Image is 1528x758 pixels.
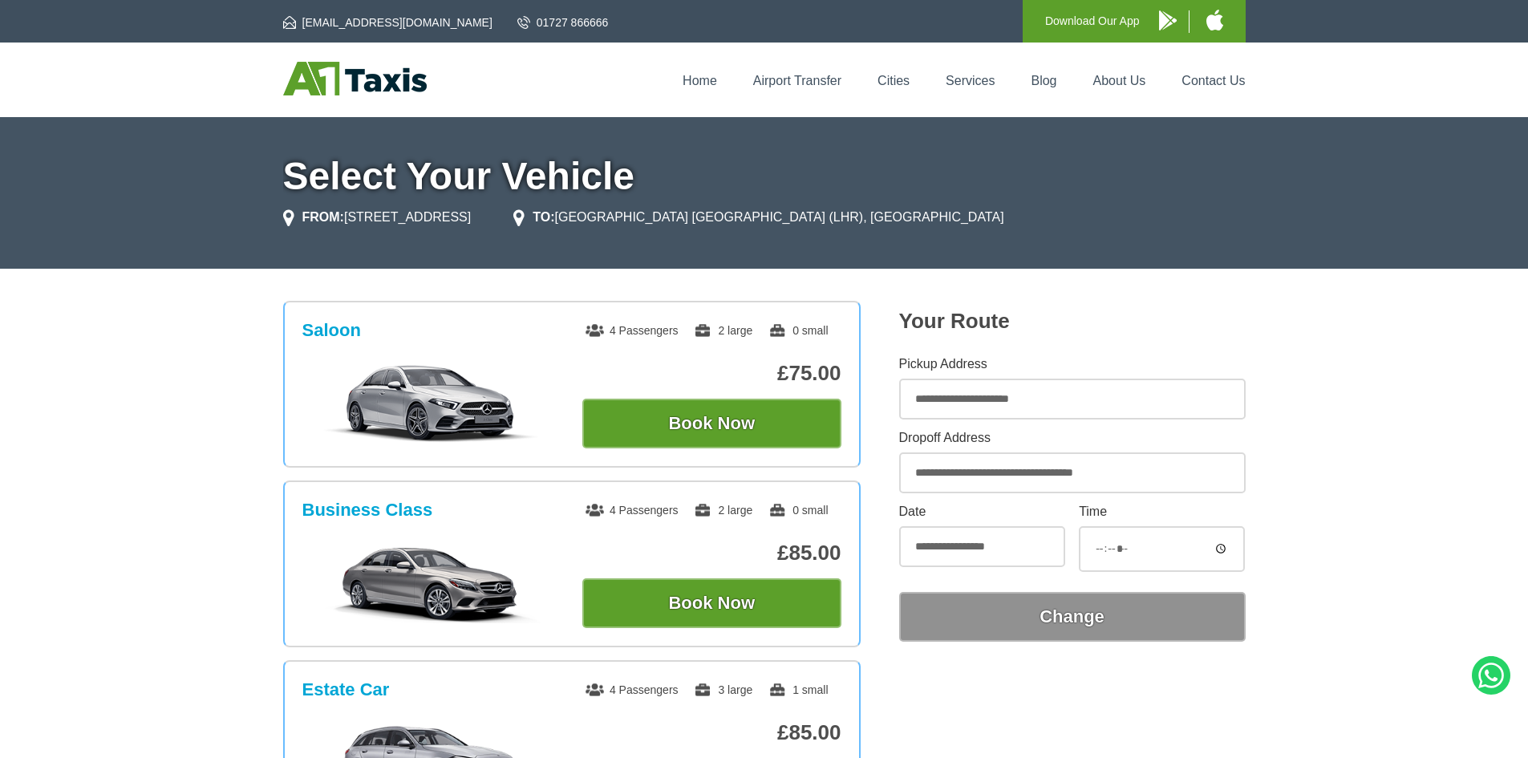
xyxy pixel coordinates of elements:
strong: FROM: [302,210,344,224]
h2: Your Route [899,309,1246,334]
p: £85.00 [582,541,841,565]
a: Airport Transfer [753,74,841,87]
h1: Select Your Vehicle [283,157,1246,196]
h3: Estate Car [302,679,390,700]
img: Saloon [310,363,552,444]
img: A1 Taxis iPhone App [1206,10,1223,30]
p: £75.00 [582,361,841,386]
a: About Us [1093,74,1146,87]
label: Pickup Address [899,358,1246,371]
button: Book Now [582,399,841,448]
a: Home [683,74,717,87]
h3: Business Class [302,500,433,521]
button: Book Now [582,578,841,628]
button: Change [899,592,1246,642]
span: 1 small [768,683,828,696]
label: Dropoff Address [899,432,1246,444]
li: [GEOGRAPHIC_DATA] [GEOGRAPHIC_DATA] (LHR), [GEOGRAPHIC_DATA] [513,208,1003,227]
p: Download Our App [1045,11,1140,31]
a: Contact Us [1181,74,1245,87]
h3: Saloon [302,320,361,341]
p: £85.00 [582,720,841,745]
span: 0 small [768,504,828,517]
label: Date [899,505,1065,518]
img: A1 Taxis St Albans LTD [283,62,427,95]
span: 4 Passengers [586,504,679,517]
strong: TO: [533,210,554,224]
span: 2 large [694,504,752,517]
span: 4 Passengers [586,683,679,696]
a: [EMAIL_ADDRESS][DOMAIN_NAME] [283,14,492,30]
a: 01727 866666 [517,14,609,30]
a: Services [946,74,995,87]
a: Blog [1031,74,1056,87]
span: 2 large [694,324,752,337]
img: A1 Taxis Android App [1159,10,1177,30]
li: [STREET_ADDRESS] [283,208,472,227]
span: 0 small [768,324,828,337]
img: Business Class [310,543,552,623]
a: Cities [877,74,910,87]
span: 4 Passengers [586,324,679,337]
span: 3 large [694,683,752,696]
label: Time [1079,505,1245,518]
